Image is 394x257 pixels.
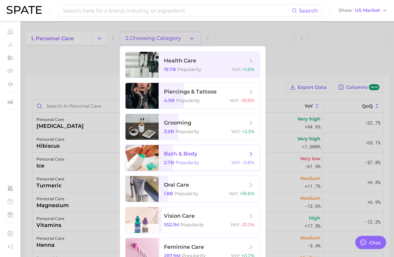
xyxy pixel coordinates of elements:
[175,128,199,134] span: Popularity
[164,191,173,197] span: 1.8b
[177,66,201,72] span: Popularity
[355,9,380,12] span: US Market
[232,66,241,72] span: YoY :
[164,97,175,103] span: 4.9b
[239,191,255,197] span: +19.6%
[62,5,292,16] input: Search here for a brand, industry, or ingredient
[230,97,239,103] span: YoY :
[180,222,204,228] span: Popularity
[176,97,200,103] span: Popularity
[164,182,189,188] span: oral care
[231,160,241,165] span: YoY :
[164,151,197,157] span: bath & body
[164,128,174,134] span: 3.9b
[164,89,217,95] span: piercings & tattoos
[175,160,199,165] span: Popularity
[164,120,191,126] span: grooming
[242,66,255,72] span: +1.6%
[242,128,255,134] span: +2.3%
[299,8,318,14] span: Search
[240,97,255,103] span: -10.9%
[337,6,389,15] button: ShowUS Market
[230,222,240,228] span: YoY :
[164,66,176,72] span: 19.7b
[174,191,198,197] span: Popularity
[164,222,179,228] span: 552.1m
[164,244,204,250] span: feminine care
[231,128,240,134] span: YoY :
[164,213,195,219] span: vision care
[7,6,42,14] img: SPATE
[164,160,174,165] span: 2.7b
[164,57,196,64] span: health care
[338,9,353,12] span: Show
[241,222,255,228] span: -21.3%
[5,242,15,252] a: Log out. Currently logged in with e-mail ellenlennon@goodkindco.com.
[229,191,238,197] span: YoY :
[242,160,255,165] span: -0.8%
